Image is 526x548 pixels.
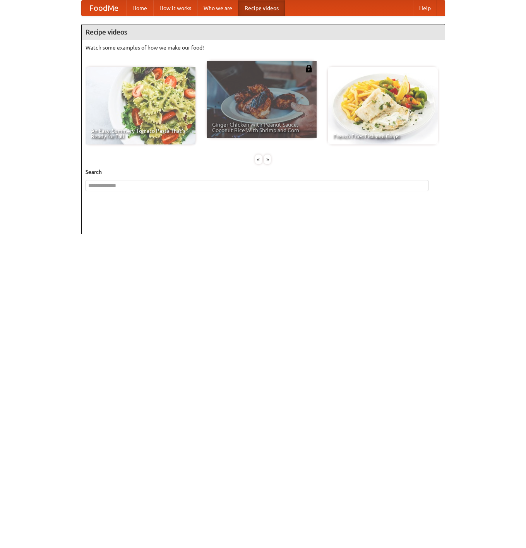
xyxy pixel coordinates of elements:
a: FoodMe [82,0,126,16]
a: French Fries Fish and Chips [328,67,438,144]
a: An Easy, Summery Tomato Pasta That's Ready for Fall [86,67,195,144]
div: « [255,155,262,164]
a: Who we are [197,0,238,16]
div: » [264,155,271,164]
p: Watch some examples of how we make our food! [86,44,441,52]
a: Home [126,0,153,16]
h4: Recipe videos [82,24,445,40]
h5: Search [86,168,441,176]
a: Recipe videos [238,0,285,16]
img: 483408.png [305,65,313,72]
a: Help [413,0,437,16]
span: French Fries Fish and Chips [333,134,432,139]
span: An Easy, Summery Tomato Pasta That's Ready for Fall [91,128,190,139]
a: How it works [153,0,197,16]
